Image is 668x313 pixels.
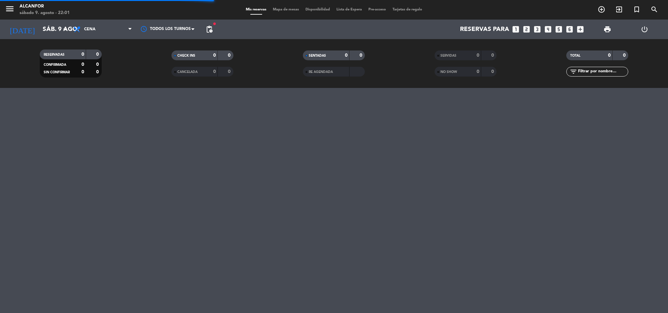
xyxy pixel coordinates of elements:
[365,8,389,11] span: Pre-acceso
[440,54,456,57] span: SERVIDAS
[570,54,580,57] span: TOTAL
[228,69,232,74] strong: 0
[360,53,364,58] strong: 0
[96,62,100,67] strong: 0
[615,6,623,13] i: exit_to_app
[20,3,70,10] div: Alcanfor
[302,8,333,11] span: Disponibilidad
[84,27,96,32] span: Cena
[477,53,479,58] strong: 0
[389,8,425,11] span: Tarjetas de regalo
[533,25,542,34] i: looks_3
[345,53,348,58] strong: 0
[641,25,648,33] i: power_settings_new
[477,69,479,74] strong: 0
[177,54,195,57] span: CHECK INS
[82,62,84,67] strong: 0
[626,20,663,39] div: LOG OUT
[650,6,658,13] i: search
[213,69,216,74] strong: 0
[96,52,100,57] strong: 0
[555,25,563,34] i: looks_5
[460,26,509,33] span: Reservas para
[5,22,39,36] i: [DATE]
[228,53,232,58] strong: 0
[44,63,66,66] span: CONFIRMADA
[603,25,611,33] span: print
[96,70,100,74] strong: 0
[491,53,495,58] strong: 0
[633,6,641,13] i: turned_in_not
[309,54,326,57] span: SENTADAS
[213,53,216,58] strong: 0
[598,6,605,13] i: add_circle_outline
[243,8,270,11] span: Mis reservas
[544,25,552,34] i: looks_4
[5,4,15,14] i: menu
[205,25,213,33] span: pending_actions
[82,52,84,57] strong: 0
[82,70,84,74] strong: 0
[5,4,15,16] button: menu
[522,25,531,34] i: looks_two
[309,70,333,74] span: RE AGENDADA
[570,68,577,76] i: filter_list
[333,8,365,11] span: Lista de Espera
[491,69,495,74] strong: 0
[577,68,628,75] input: Filtrar por nombre...
[44,53,65,56] span: RESERVADAS
[213,22,216,26] span: fiber_manual_record
[20,10,70,16] div: sábado 9. agosto - 22:01
[44,71,70,74] span: SIN CONFIRMAR
[565,25,574,34] i: looks_6
[576,25,585,34] i: add_box
[440,70,457,74] span: NO SHOW
[608,53,611,58] strong: 0
[623,53,627,58] strong: 0
[61,25,68,33] i: arrow_drop_down
[270,8,302,11] span: Mapa de mesas
[177,70,198,74] span: CANCELADA
[512,25,520,34] i: looks_one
